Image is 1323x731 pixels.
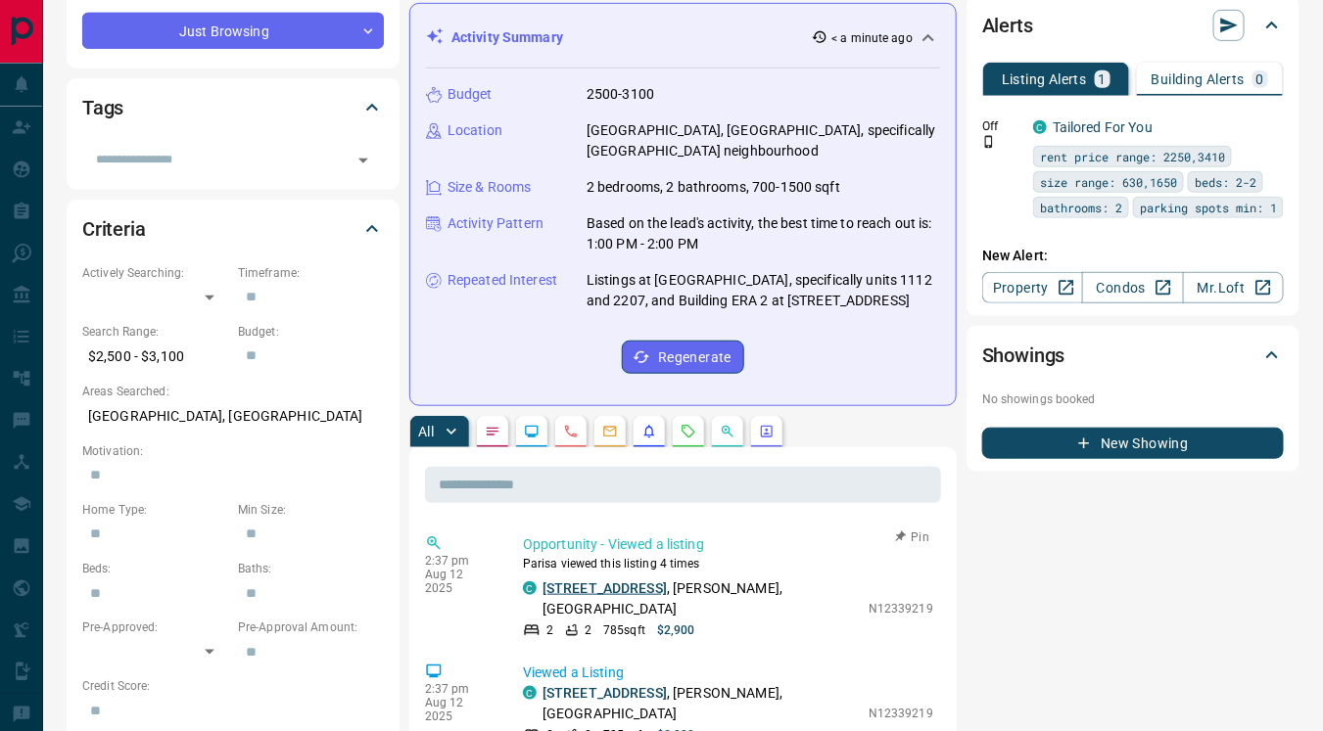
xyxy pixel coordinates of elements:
svg: Opportunities [720,424,735,439]
span: size range: 630,1650 [1040,172,1177,192]
p: Home Type: [82,501,228,519]
p: Timeframe: [238,264,384,282]
a: Condos [1082,272,1183,303]
div: Just Browsing [82,13,384,49]
p: Repeated Interest [448,270,557,291]
svg: Calls [563,424,579,439]
p: Activity Pattern [448,213,543,234]
p: 785 sqft [603,621,645,639]
a: Tailored For You [1053,119,1153,135]
svg: Emails [602,424,618,439]
div: Criteria [82,206,384,252]
button: New Showing [982,428,1284,459]
p: Location [448,120,502,141]
p: Beds: [82,560,228,577]
p: Pre-Approval Amount: [238,618,384,636]
p: 2500-3100 [587,84,654,105]
p: N12339219 [869,600,933,617]
p: $2,500 - $3,100 [82,341,228,373]
p: [GEOGRAPHIC_DATA], [GEOGRAPHIC_DATA], specifically [GEOGRAPHIC_DATA] neighbourhood [587,120,940,161]
p: 2 [546,621,553,639]
svg: Push Notification Only [982,135,996,149]
p: Size & Rooms [448,177,532,198]
svg: Requests [681,424,696,439]
a: Mr.Loft [1183,272,1284,303]
h2: Criteria [82,213,146,245]
p: Off [982,117,1021,135]
div: condos.ca [1033,120,1047,134]
p: 2:37 pm [425,554,494,568]
p: [GEOGRAPHIC_DATA], [GEOGRAPHIC_DATA] [82,400,384,433]
button: Open [350,147,377,174]
p: Areas Searched: [82,383,384,400]
p: 2 bedrooms, 2 bathrooms, 700-1500 sqft [587,177,840,198]
svg: Notes [485,424,500,439]
p: Budget [448,84,493,105]
p: Pre-Approved: [82,618,228,636]
p: Aug 12 2025 [425,696,494,723]
button: Pin [884,528,941,546]
p: Building Alerts [1152,72,1245,86]
h2: Alerts [982,10,1033,41]
p: 2 [585,621,591,639]
p: Parisa viewed this listing 4 times [523,555,933,572]
p: $2,900 [657,621,695,639]
p: New Alert: [982,246,1284,266]
div: condos.ca [523,581,537,595]
a: Property [982,272,1083,303]
svg: Agent Actions [759,424,775,439]
p: Min Size: [238,501,384,519]
p: Opportunity - Viewed a listing [523,534,933,555]
p: 2:37 pm [425,682,494,696]
p: No showings booked [982,390,1284,408]
p: , [PERSON_NAME], [GEOGRAPHIC_DATA] [543,683,859,724]
p: Actively Searching: [82,264,228,282]
p: Listings at [GEOGRAPHIC_DATA], specifically units 1112 and 2207, and Building ERA 2 at [STREET_AD... [587,270,940,311]
p: 0 [1256,72,1264,86]
div: Showings [982,332,1284,379]
span: bathrooms: 2 [1040,198,1122,217]
p: Viewed a Listing [523,662,933,683]
p: N12339219 [869,705,933,722]
span: parking spots min: 1 [1140,198,1277,217]
p: < a minute ago [831,29,913,47]
p: Based on the lead's activity, the best time to reach out is: 1:00 PM - 2:00 PM [587,213,940,254]
div: condos.ca [523,686,537,700]
p: 1 [1099,72,1107,86]
p: Activity Summary [451,27,563,48]
span: beds: 2-2 [1195,172,1256,192]
div: Tags [82,84,384,131]
a: [STREET_ADDRESS] [543,685,667,701]
svg: Lead Browsing Activity [524,424,540,439]
a: [STREET_ADDRESS] [543,580,667,596]
span: rent price range: 2250,3410 [1040,147,1225,166]
p: Search Range: [82,323,228,341]
p: Baths: [238,560,384,577]
p: All [418,425,434,438]
button: Regenerate [622,341,744,374]
p: Motivation: [82,442,384,460]
p: Listing Alerts [1002,72,1087,86]
p: Budget: [238,323,384,341]
h2: Showings [982,340,1065,371]
p: Aug 12 2025 [425,568,494,595]
div: Alerts [982,2,1284,49]
svg: Listing Alerts [641,424,657,439]
h2: Tags [82,92,123,123]
p: , [PERSON_NAME], [GEOGRAPHIC_DATA] [543,578,859,619]
div: Activity Summary< a minute ago [426,20,940,56]
p: Credit Score: [82,677,384,695]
